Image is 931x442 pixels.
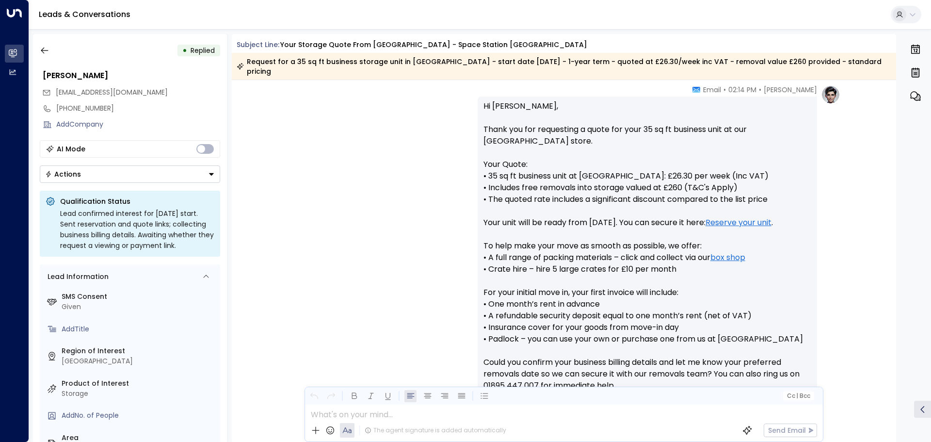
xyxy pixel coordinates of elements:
[62,356,216,366] div: [GEOGRAPHIC_DATA]
[40,165,220,183] div: Button group with a nested menu
[62,324,216,334] div: AddTitle
[56,103,220,114] div: [PHONE_NUMBER]
[62,410,216,421] div: AddNo. of People
[703,85,721,95] span: Email
[62,378,216,389] label: Product of Interest
[45,170,81,179] div: Actions
[821,85,840,104] img: profile-logo.png
[710,252,745,263] a: box shop
[796,393,798,399] span: |
[56,87,168,98] span: exams.talents2-03@icloud.com
[723,85,726,95] span: •
[365,426,506,435] div: The agent signature is added automatically
[237,40,279,49] span: Subject Line:
[706,217,771,229] a: Reserve your unit
[759,85,761,95] span: •
[56,87,168,97] span: [EMAIL_ADDRESS][DOMAIN_NAME]
[43,70,220,82] div: [PERSON_NAME]
[60,196,214,206] p: Qualification Status
[56,119,220,130] div: AddCompany
[182,42,187,59] div: •
[40,165,220,183] button: Actions
[57,144,85,154] div: AI Mode
[62,302,216,312] div: Given
[728,85,756,95] span: 02:14 PM
[62,292,216,302] label: SMS Consent
[237,57,891,76] div: Request for a 35 sq ft business storage unit in [GEOGRAPHIC_DATA] - start date [DATE] - 1-year te...
[280,40,587,50] div: Your storage quote from [GEOGRAPHIC_DATA] - Space Station [GEOGRAPHIC_DATA]
[44,272,109,282] div: Lead Information
[787,393,810,399] span: Cc Bcc
[62,389,216,399] div: Storage
[39,9,130,20] a: Leads & Conversations
[62,346,216,356] label: Region of Interest
[764,85,817,95] span: [PERSON_NAME]
[191,46,215,55] span: Replied
[325,390,337,402] button: Redo
[60,208,214,251] div: Lead confirmed interest for [DATE] start. Sent reservation and quote links; collecting business b...
[308,390,320,402] button: Undo
[783,392,814,401] button: Cc|Bcc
